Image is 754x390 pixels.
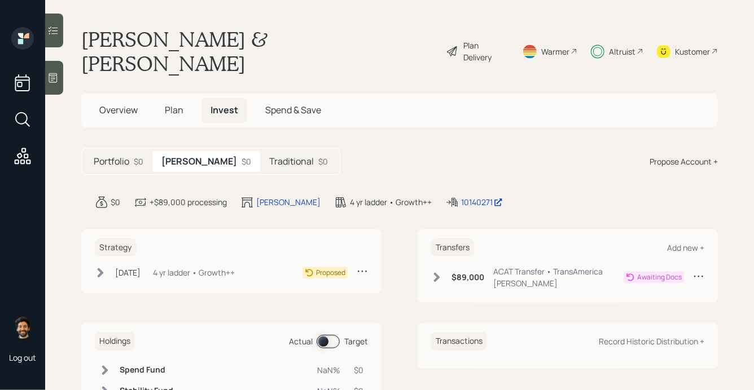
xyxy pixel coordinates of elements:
[609,46,635,57] div: Altruist
[165,104,183,116] span: Plan
[637,272,682,282] div: Awaiting Docs
[153,267,235,278] div: 4 yr ladder • Growth++
[344,335,368,347] div: Target
[493,265,624,289] div: ACAT Transfer • TransAmerica [PERSON_NAME]
[111,196,120,208] div: $0
[269,156,314,167] h5: Traditional
[431,238,474,257] h6: Transfers
[461,196,503,208] div: 10140271
[95,238,136,257] h6: Strategy
[211,104,238,116] span: Invest
[242,156,251,167] div: $0
[94,156,129,167] h5: Portfolio
[161,156,237,167] h5: [PERSON_NAME]
[541,46,569,57] div: Warmer
[317,364,340,376] div: NaN%
[99,104,138,116] span: Overview
[451,273,484,282] h6: $89,000
[9,352,36,363] div: Log out
[316,268,345,278] div: Proposed
[11,316,34,339] img: eric-schwartz-headshot.png
[115,267,141,278] div: [DATE]
[431,332,487,351] h6: Transactions
[81,27,437,76] h1: [PERSON_NAME] & [PERSON_NAME]
[95,332,135,351] h6: Holdings
[354,364,363,376] div: $0
[134,156,143,167] div: $0
[650,156,718,167] div: Propose Account +
[675,46,710,57] div: Kustomer
[289,335,313,347] div: Actual
[667,242,704,253] div: Add new +
[150,196,227,208] div: +$89,000 processing
[599,336,704,347] div: Record Historic Distribution +
[464,39,508,63] div: Plan Delivery
[120,365,173,375] h6: Spend Fund
[318,156,328,167] div: $0
[350,196,432,208] div: 4 yr ladder • Growth++
[265,104,321,116] span: Spend & Save
[256,196,321,208] div: [PERSON_NAME]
